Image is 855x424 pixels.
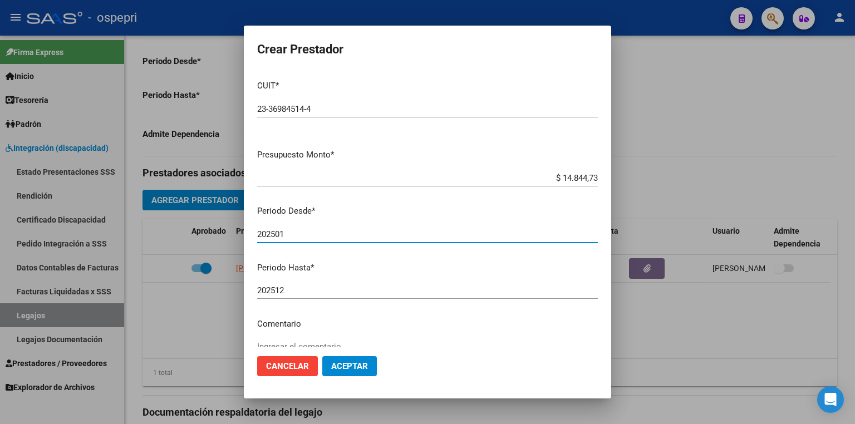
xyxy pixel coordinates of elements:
[331,361,368,371] span: Aceptar
[257,149,598,161] p: Presupuesto Monto
[257,205,598,218] p: Periodo Desde
[257,262,598,274] p: Periodo Hasta
[817,386,844,413] div: Open Intercom Messenger
[322,356,377,376] button: Aceptar
[257,318,598,331] p: Comentario
[257,80,598,92] p: CUIT
[266,361,309,371] span: Cancelar
[257,356,318,376] button: Cancelar
[257,39,598,60] h2: Crear Prestador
